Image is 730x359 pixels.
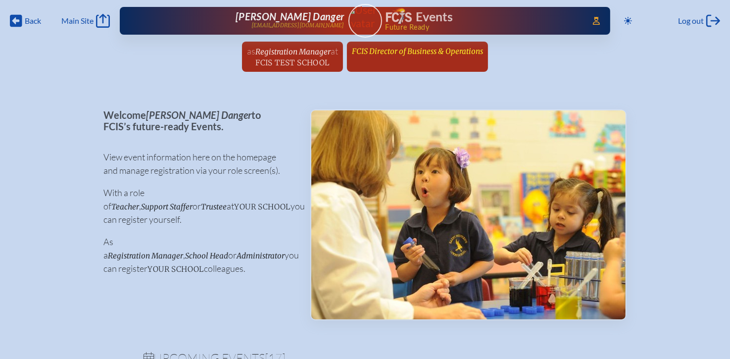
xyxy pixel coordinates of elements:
span: Teacher [112,202,140,211]
span: Registration Manager [108,251,184,260]
p: As a , or you can register colleagues. [104,235,294,275]
span: your school [235,202,291,211]
span: FCIS Test School [255,58,329,67]
p: [EMAIL_ADDRESS][DOMAIN_NAME] [251,22,344,29]
span: Administrator [237,251,285,260]
p: With a role of , or at you can register yourself. [104,186,294,226]
span: Future Ready [385,24,578,31]
a: User Avatar [348,4,382,38]
span: Back [25,16,41,26]
span: Registration Manager [255,47,331,56]
span: as [247,46,255,56]
span: Log out [678,16,704,26]
p: View event information here on the homepage and manage registration via your role screen(s). [104,151,294,177]
div: FCIS Events — Future ready [386,8,579,31]
span: your school [148,264,204,274]
p: Welcome to FCIS’s future-ready Events. [104,109,294,132]
span: School Head [186,251,229,260]
a: FCIS Director of Business & Operations [348,42,487,60]
span: Support Staffer [142,202,193,211]
span: [PERSON_NAME] Danger [146,109,252,121]
a: [PERSON_NAME] Danger[EMAIL_ADDRESS][DOMAIN_NAME] [151,11,344,31]
a: asRegistration ManageratFCIS Test School [243,42,342,72]
span: [PERSON_NAME] Danger [236,10,344,22]
span: Trustee [201,202,227,211]
img: Events [311,110,626,319]
span: FCIS Director of Business & Operations [352,47,483,56]
span: at [331,46,338,56]
img: User Avatar [344,3,386,30]
span: Main Site [61,16,94,26]
a: Main Site [61,14,110,28]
